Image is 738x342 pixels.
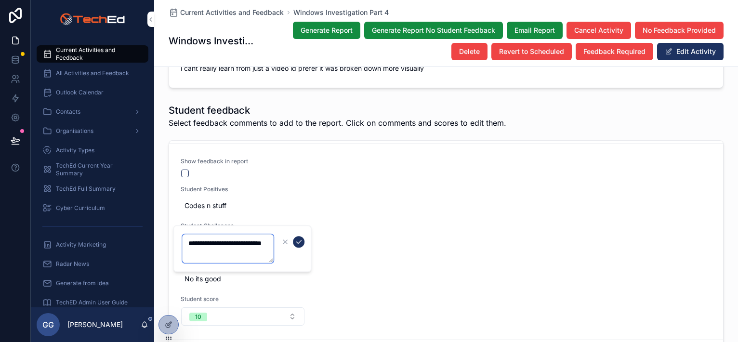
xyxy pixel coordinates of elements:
[507,22,563,39] button: Email Report
[56,260,89,268] span: Radar News
[576,43,653,60] button: Feedback Required
[181,158,305,165] span: Show feedback in report
[364,22,503,39] button: Generate Report No Student Feedback
[56,89,104,96] span: Outlook Calendar
[37,275,148,292] a: Generate from idea
[169,104,506,117] h1: Student feedback
[169,34,256,48] h1: Windows Investigation Part 4
[56,204,105,212] span: Cyber Curriculum
[181,307,304,326] button: Select Button
[56,69,129,77] span: All Activities and Feedback
[169,8,284,17] a: Current Activities and Feedback
[37,199,148,217] a: Cyber Curriculum
[37,103,148,120] a: Contacts
[42,319,54,330] span: GG
[184,201,708,210] span: Codes n stuff
[56,299,128,306] span: TechED Admin User Guide
[583,47,646,56] span: Feedback Required
[56,46,139,62] span: Current Activities and Feedback
[56,127,93,135] span: Organisations
[657,43,724,60] button: Edit Activity
[56,162,139,177] span: TechEd Current Year Summary
[451,43,488,60] button: Delete
[37,142,148,159] a: Activity Types
[491,43,572,60] button: Revert to Scheduled
[181,64,712,73] span: i cant really learn from just a video id prefer it was broken down more visually
[293,8,389,17] a: Windows Investigation Part 4
[56,241,106,249] span: Activity Marketing
[37,294,148,311] a: TechED Admin User Guide
[181,295,305,303] span: Student score
[169,117,506,129] p: Select feedback comments to add to the report. Click on comments and scores to edit them.
[574,26,623,35] span: Cancel Activity
[567,22,631,39] button: Cancel Activity
[56,185,116,193] span: TechEd Full Summary
[372,26,495,35] span: Generate Report No Student Feedback
[37,180,148,197] a: TechEd Full Summary
[56,279,109,287] span: Generate from idea
[184,274,708,284] span: No its good
[184,237,708,247] span: Hops
[67,320,123,329] p: [PERSON_NAME]
[514,26,555,35] span: Email Report
[31,39,154,307] div: scrollable content
[37,161,148,178] a: TechEd Current Year Summary
[37,122,148,140] a: Organisations
[181,259,712,266] span: Student Improvements
[37,45,148,63] a: Current Activities and Feedback
[181,222,712,230] span: Student Challenges
[499,47,564,56] span: Revert to Scheduled
[37,84,148,101] a: Outlook Calendar
[643,26,716,35] span: No Feedback Provided
[60,12,125,27] img: App logo
[181,185,712,193] span: Student Positives
[459,47,480,56] span: Delete
[37,236,148,253] a: Activity Marketing
[37,255,148,273] a: Radar News
[195,313,201,321] div: 10
[635,22,724,39] button: No Feedback Provided
[56,146,94,154] span: Activity Types
[56,108,80,116] span: Contacts
[180,8,284,17] span: Current Activities and Feedback
[293,22,360,39] button: Generate Report
[301,26,353,35] span: Generate Report
[37,65,148,82] a: All Activities and Feedback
